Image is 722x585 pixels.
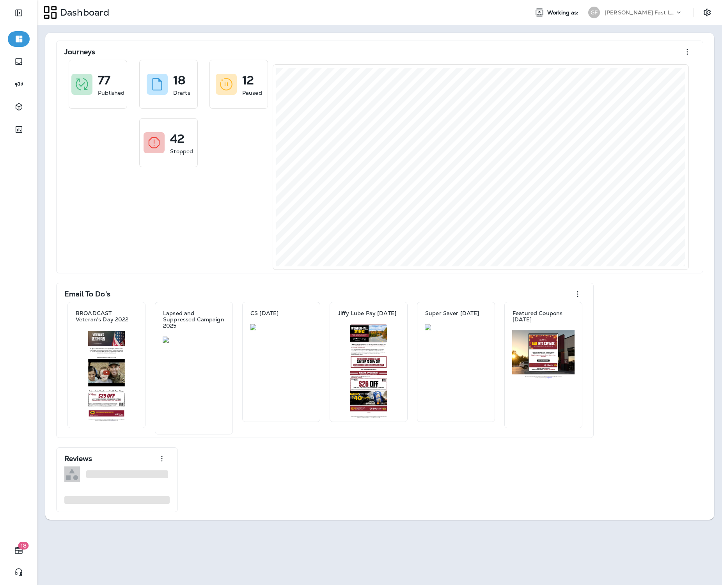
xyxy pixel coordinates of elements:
[338,310,396,316] p: Jiffy Lube Pay [DATE]
[64,455,92,463] p: Reviews
[512,330,575,379] img: 71d5834e-40c0-4ba6-b22d-9e720cfe2b9b.jpg
[64,48,95,56] p: Journeys
[64,290,110,298] p: Email To Do's
[513,310,574,323] p: Featured Coupons [DATE]
[173,76,185,84] p: 18
[425,324,487,330] img: c23a199c-a6dd-400d-bd8b-ca4309ff6424.jpg
[588,7,600,18] div: GF
[76,310,137,323] p: BROADCAST Veteran's Day 2022
[163,310,225,329] p: Lapsed and Suppressed Campaign 2025
[170,135,184,143] p: 42
[98,89,124,97] p: Published
[170,147,193,155] p: Stopped
[18,542,29,550] span: 18
[700,5,714,19] button: Settings
[250,310,279,316] p: CS [DATE]
[98,76,110,84] p: 77
[425,310,479,316] p: Super Saver [DATE]
[250,324,312,330] img: b7aeb59f-d9e8-4632-bbcd-bec5fe7b01e3.jpg
[242,76,254,84] p: 12
[8,542,30,558] button: 18
[57,7,109,18] p: Dashboard
[337,324,400,418] img: 3c88a0cc-5f0c-46b4-8320-0e3b574b455d.jpg
[173,89,190,97] p: Drafts
[163,337,225,343] img: c304801c-3906-411f-b553-48cd3f6a7ff8.jpg
[242,89,262,97] p: Paused
[8,5,30,21] button: Expand Sidebar
[605,9,675,16] p: [PERSON_NAME] Fast Lube dba [PERSON_NAME]
[547,9,580,16] span: Working as:
[75,330,138,422] img: 8701123d-ea84-4ae6-ad05-20f3961d2500.jpg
